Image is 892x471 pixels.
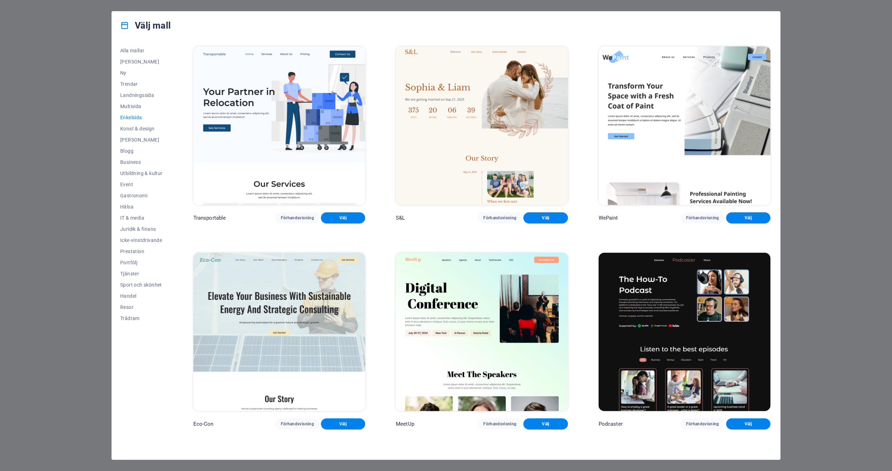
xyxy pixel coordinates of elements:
[120,159,163,165] span: Business
[120,134,163,145] button: [PERSON_NAME]
[120,59,163,64] span: [PERSON_NAME]
[120,293,163,299] span: Handel
[120,137,163,143] span: [PERSON_NAME]
[726,212,770,223] button: Välj
[120,81,163,87] span: Trendar
[120,123,163,134] button: Konst & design
[120,279,163,290] button: Sport och skönhet
[396,420,414,427] p: MeetUp
[120,249,163,254] span: Prestation
[120,268,163,279] button: Tjänster
[529,421,562,427] span: Välj
[120,193,163,198] span: Gastronomi
[275,418,320,430] button: Förhandsvisning
[321,212,365,223] button: Välj
[281,421,314,427] span: Förhandsvisning
[120,290,163,302] button: Handel
[120,104,163,109] span: Multisida
[326,215,360,221] span: Välj
[120,271,163,276] span: Tjänster
[120,201,163,212] button: Hälsa
[120,226,163,232] span: Juridik & finans
[120,170,163,176] span: Utbildning & kultur
[120,48,163,53] span: Alla mallar
[483,215,516,221] span: Förhandsvisning
[523,212,568,223] button: Välj
[396,214,405,221] p: S&L
[120,112,163,123] button: Enkelsida
[120,179,163,190] button: Event
[478,212,522,223] button: Förhandsvisning
[120,148,163,154] span: Blogg
[120,215,163,221] span: IT & media
[120,316,163,321] span: Trådram
[483,421,516,427] span: Förhandsvisning
[680,418,725,430] button: Förhandsvisning
[281,215,314,221] span: Förhandsvisning
[120,235,163,246] button: Icke-vinstdrivande
[120,157,163,168] button: Business
[529,215,562,221] span: Välj
[726,418,770,430] button: Välj
[120,223,163,235] button: Juridik & finans
[478,418,522,430] button: Förhandsvisning
[732,421,765,427] span: Välj
[599,253,770,411] img: Podcaster
[120,304,163,310] span: Resor
[686,215,719,221] span: Förhandsvisning
[120,78,163,90] button: Trendar
[120,212,163,223] button: IT & media
[396,253,568,411] img: MeetUp
[120,56,163,67] button: [PERSON_NAME]
[599,420,623,427] p: Podcaster
[599,214,618,221] p: WePaint
[120,302,163,313] button: Resor
[120,45,163,56] button: Alla mallar
[120,282,163,288] span: Sport och skönhet
[599,46,770,205] img: WePaint
[120,168,163,179] button: Utbildning & kultur
[120,182,163,187] span: Event
[120,115,163,120] span: Enkelsida
[275,212,320,223] button: Förhandsvisning
[193,214,226,221] p: Transportable
[193,253,365,411] img: Eco-Con
[120,204,163,210] span: Hälsa
[193,420,214,427] p: Eco-Con
[120,126,163,131] span: Konst & design
[120,260,163,265] span: Portfölj
[120,313,163,324] button: Trådram
[120,20,171,31] h4: Välj mall
[120,70,163,76] span: Ny
[120,237,163,243] span: Icke-vinstdrivande
[120,246,163,257] button: Prestation
[120,257,163,268] button: Portfölj
[680,212,725,223] button: Förhandsvisning
[732,215,765,221] span: Välj
[120,145,163,157] button: Blogg
[120,90,163,101] button: Landningssida
[321,418,365,430] button: Välj
[326,421,360,427] span: Välj
[193,46,365,205] img: Transportable
[686,421,719,427] span: Förhandsvisning
[120,67,163,78] button: Ny
[120,190,163,201] button: Gastronomi
[396,46,568,205] img: S&L
[120,92,163,98] span: Landningssida
[523,418,568,430] button: Välj
[120,101,163,112] button: Multisida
